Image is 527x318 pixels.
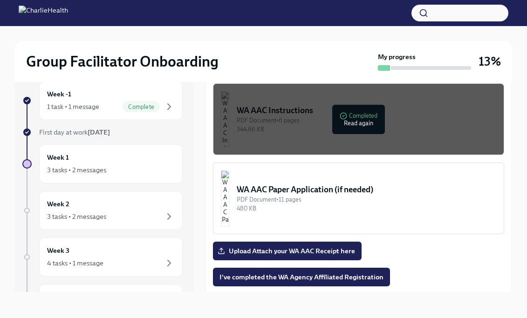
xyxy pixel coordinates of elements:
[221,91,229,147] img: WA AAC Instructions
[22,237,183,277] a: Week 34 tasks • 1 message
[88,128,110,136] strong: [DATE]
[237,204,496,213] div: 480 KB
[237,184,496,195] div: WA AAC Paper Application (if needed)
[47,212,106,221] div: 3 tasks • 2 messages
[213,83,504,155] button: WA AAC InstructionsPDF Document•6 pages344.66 KBCompletedRead again
[47,102,99,111] div: 1 task • 1 message
[219,272,383,282] span: I've completed the WA Agency Affiliated Registration
[22,191,183,230] a: Week 23 tasks • 2 messages
[378,52,416,61] strong: My progress
[26,52,219,71] h2: Group Facilitator Onboarding
[22,128,183,137] a: First day at work[DATE]
[237,195,496,204] div: PDF Document • 11 pages
[22,81,183,120] a: Week -11 task • 1 messageComplete
[47,89,71,99] h6: Week -1
[47,199,69,209] h6: Week 2
[219,246,355,256] span: Upload Attach your WA AAC Receipt here
[479,53,501,70] h3: 13%
[47,258,103,268] div: 4 tasks • 1 message
[47,245,69,256] h6: Week 3
[213,242,362,260] label: Upload Attach your WA AAC Receipt here
[47,165,106,175] div: 3 tasks • 2 messages
[22,144,183,183] a: Week 13 tasks • 2 messages
[19,6,68,20] img: CharlieHealth
[237,105,496,116] div: WA AAC Instructions
[221,170,229,226] img: WA AAC Paper Application (if needed)
[39,128,110,136] span: First day at work
[123,103,160,110] span: Complete
[237,125,496,134] div: 344.66 KB
[213,268,390,286] button: I've completed the WA Agency Affiliated Registration
[213,162,504,234] button: WA AAC Paper Application (if needed)PDF Document•11 pages480 KB
[237,116,496,125] div: PDF Document • 6 pages
[47,152,69,162] h6: Week 1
